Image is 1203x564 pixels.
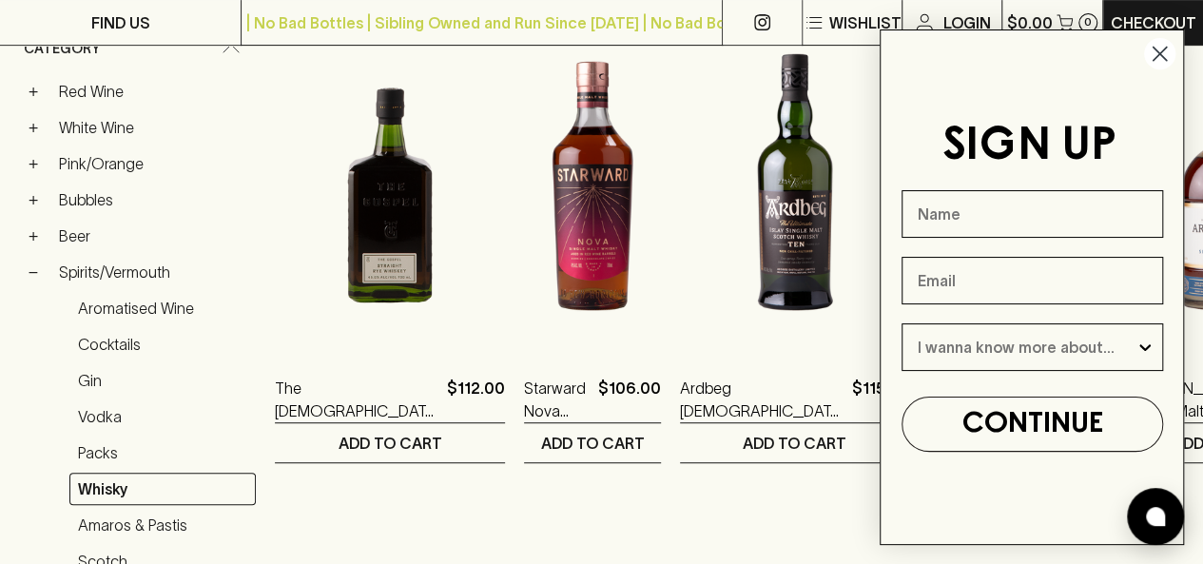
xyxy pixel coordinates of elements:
[69,473,256,505] a: Whisky
[50,147,256,180] a: Pink/Orange
[942,125,1116,168] span: SIGN UP
[24,263,43,282] button: −
[447,377,505,422] p: $112.00
[275,377,439,422] a: The [DEMOGRAPHIC_DATA] Straight Rye Whiskey
[541,432,645,455] p: ADD TO CART
[69,364,256,397] a: Gin
[524,377,591,422] a: Starward Nova Single Malt Australian Whisky
[918,324,1135,370] input: I wanna know more about...
[69,328,256,360] a: Cocktails
[275,423,505,462] button: ADD TO CART
[91,11,150,34] p: FIND US
[24,22,256,76] div: Category
[1135,324,1154,370] button: Show Options
[1146,507,1165,526] img: bubble-icon
[69,509,256,541] a: Amaros & Pastis
[275,15,505,348] img: The Gospel Straight Rye Whiskey
[902,257,1163,304] input: Email
[1143,37,1176,70] button: Close dialog
[680,377,844,422] a: Ardbeg [DEMOGRAPHIC_DATA] Islay Single Malt Scotch Whisky
[50,184,256,216] a: Bubbles
[339,432,442,455] p: ADD TO CART
[24,118,43,137] button: +
[861,10,1203,564] div: FLYOUT Form
[24,82,43,101] button: +
[680,423,909,462] button: ADD TO CART
[69,292,256,324] a: Aromatised Wine
[24,190,43,209] button: +
[24,154,43,173] button: +
[69,400,256,433] a: Vodka
[902,397,1163,452] button: CONTINUE
[680,15,909,348] img: Ardbeg 10YO Islay Single Malt Scotch Whisky
[24,226,43,245] button: +
[50,256,256,288] a: Spirits/Vermouth
[50,220,256,252] a: Beer
[852,377,909,422] p: $115.00
[524,15,661,348] img: Starward Nova Single Malt Australian Whisky
[598,377,661,422] p: $106.00
[524,423,661,462] button: ADD TO CART
[50,111,256,144] a: White Wine
[829,11,902,34] p: Wishlist
[69,437,256,469] a: Packs
[24,37,100,61] span: Category
[50,75,256,107] a: Red Wine
[743,432,846,455] p: ADD TO CART
[902,190,1163,238] input: Name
